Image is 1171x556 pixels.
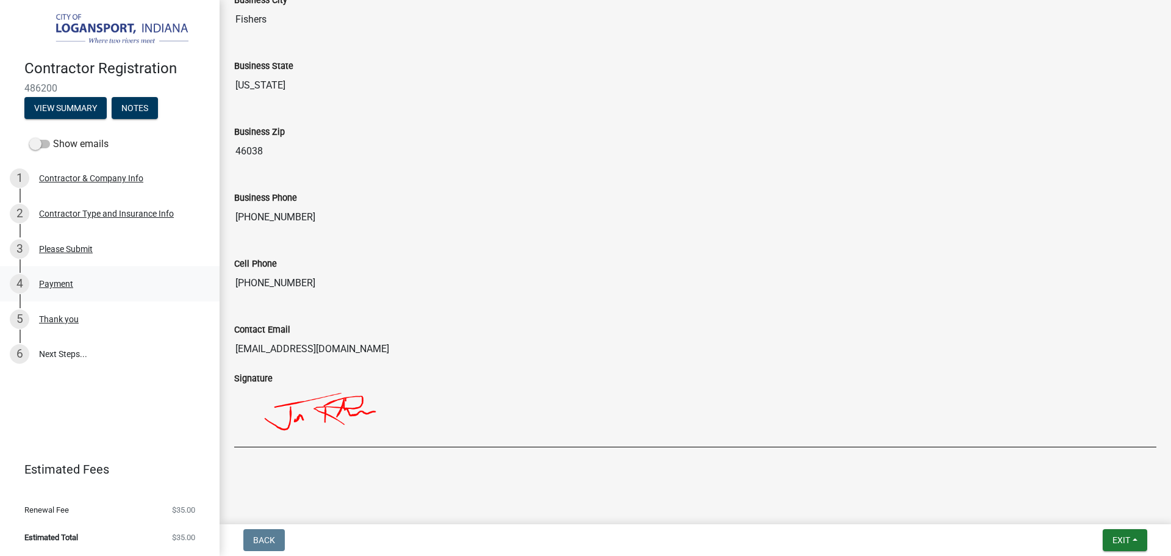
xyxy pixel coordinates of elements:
div: Payment [39,280,73,288]
div: 6 [10,344,29,364]
div: 4 [10,274,29,294]
span: 486200 [24,82,195,94]
label: Contact Email [234,326,290,334]
label: Cell Phone [234,260,277,269]
div: 3 [10,239,29,259]
div: Contractor Type and Insurance Info [39,209,174,218]
label: Signature [234,375,273,383]
div: Contractor & Company Info [39,174,143,182]
div: Thank you [39,315,79,323]
label: Business Zip [234,128,285,137]
button: Exit [1103,529,1147,551]
button: Notes [112,97,158,119]
img: City of Logansport, Indiana [24,13,200,47]
span: Renewal Fee [24,506,69,514]
button: View Summary [24,97,107,119]
label: Business State [234,62,293,71]
div: Please Submit [39,245,93,253]
div: 1 [10,168,29,188]
wm-modal-confirm: Notes [112,104,158,114]
wm-modal-confirm: Summary [24,104,107,114]
span: $35.00 [172,506,195,514]
a: Estimated Fees [10,457,200,482]
span: Estimated Total [24,533,78,541]
img: WuB4JAAAAAZJREFUAwDm6tiMTOyg4AAAAABJRU5ErkJggg== [234,386,864,447]
span: Back [253,535,275,545]
label: Business Phone [234,194,297,203]
h4: Contractor Registration [24,60,210,78]
label: Show emails [29,137,109,151]
span: $35.00 [172,533,195,541]
div: 5 [10,309,29,329]
div: 2 [10,204,29,223]
span: Exit [1112,535,1130,545]
button: Back [243,529,285,551]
